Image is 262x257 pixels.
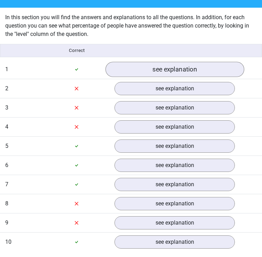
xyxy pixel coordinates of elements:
[44,47,109,54] div: Correct
[5,162,8,168] span: 6
[5,85,8,92] span: 2
[114,159,235,172] a: see explanation
[114,101,235,114] a: see explanation
[114,178,235,191] a: see explanation
[5,143,8,149] span: 5
[105,62,244,77] a: see explanation
[5,66,8,73] span: 1
[5,219,8,226] span: 9
[5,123,8,130] span: 4
[114,120,235,134] a: see explanation
[114,235,235,249] a: see explanation
[114,139,235,153] a: see explanation
[5,239,11,245] span: 10
[5,104,8,111] span: 3
[114,216,235,229] a: see explanation
[5,181,8,188] span: 7
[114,197,235,210] a: see explanation
[114,82,235,95] a: see explanation
[5,200,8,207] span: 8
